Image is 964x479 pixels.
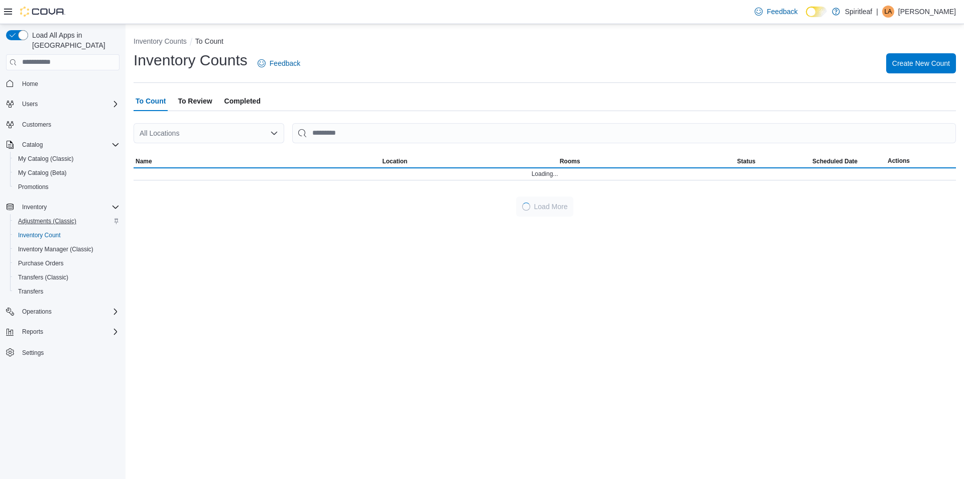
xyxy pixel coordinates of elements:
[10,180,124,194] button: Promotions
[20,7,65,17] img: Cova
[22,349,44,357] span: Settings
[18,183,49,191] span: Promotions
[2,138,124,152] button: Catalog
[18,139,119,151] span: Catalog
[22,121,51,129] span: Customers
[18,77,119,90] span: Home
[292,123,956,143] input: This is a search bar. After typing your query, hit enter to filter the results lower in the page.
[885,6,892,18] span: LA
[888,157,910,165] span: Actions
[18,259,64,267] span: Purchase Orders
[18,139,47,151] button: Catalog
[892,58,950,68] span: Create New Count
[10,270,124,284] button: Transfers (Classic)
[14,167,119,179] span: My Catalog (Beta)
[28,30,119,50] span: Load All Apps in [GEOGRAPHIC_DATA]
[14,229,65,241] a: Inventory Count
[18,118,119,131] span: Customers
[178,91,212,111] span: To Review
[270,58,300,68] span: Feedback
[2,200,124,214] button: Inventory
[14,215,119,227] span: Adjustments (Classic)
[18,78,42,90] a: Home
[14,181,53,193] a: Promotions
[18,155,74,163] span: My Catalog (Classic)
[534,202,568,212] span: Load More
[2,345,124,359] button: Settings
[14,257,68,269] a: Purchase Orders
[18,217,76,225] span: Adjustments (Classic)
[806,17,806,18] span: Dark Mode
[10,256,124,270] button: Purchase Orders
[224,91,261,111] span: Completed
[10,166,124,180] button: My Catalog (Beta)
[14,257,119,269] span: Purchase Orders
[18,231,61,239] span: Inventory Count
[876,6,878,18] p: |
[136,91,166,111] span: To Count
[14,215,80,227] a: Adjustments (Classic)
[10,152,124,166] button: My Catalog (Classic)
[134,155,380,167] button: Name
[532,170,558,178] span: Loading...
[14,271,119,283] span: Transfers (Classic)
[2,76,124,91] button: Home
[18,346,119,358] span: Settings
[14,153,119,165] span: My Catalog (Classic)
[751,2,801,22] a: Feedback
[560,157,580,165] span: Rooms
[18,326,119,338] span: Reports
[6,72,119,386] nav: Complex example
[845,6,872,18] p: Spiritleaf
[254,53,304,73] a: Feedback
[10,242,124,256] button: Inventory Manager (Classic)
[14,285,47,298] a: Transfers
[14,243,97,255] a: Inventory Manager (Classic)
[10,228,124,242] button: Inventory Count
[735,155,810,167] button: Status
[380,155,557,167] button: Location
[767,7,797,17] span: Feedback
[14,181,119,193] span: Promotions
[18,169,67,177] span: My Catalog (Beta)
[2,97,124,111] button: Users
[882,6,894,18] div: Lucas A
[270,129,278,137] button: Open list of options
[898,6,956,18] p: [PERSON_NAME]
[520,201,532,212] span: Loading
[2,117,124,132] button: Customers
[2,305,124,319] button: Operations
[14,271,72,283] a: Transfers (Classic)
[14,229,119,241] span: Inventory Count
[14,285,119,298] span: Transfers
[516,197,574,217] button: LoadingLoad More
[806,7,827,17] input: Dark Mode
[18,306,119,318] span: Operations
[22,203,47,211] span: Inventory
[812,157,858,165] span: Scheduled Date
[18,98,119,110] span: Users
[18,273,68,281] span: Transfers (Classic)
[22,141,43,149] span: Catalog
[18,119,55,131] a: Customers
[10,214,124,228] button: Adjustments (Classic)
[22,80,38,88] span: Home
[22,308,52,316] span: Operations
[134,36,956,48] nav: An example of EuiBreadcrumbs
[737,157,756,165] span: Status
[18,347,48,359] a: Settings
[14,167,71,179] a: My Catalog (Beta)
[558,155,735,167] button: Rooms
[14,243,119,255] span: Inventory Manager (Classic)
[382,157,407,165] span: Location
[22,100,38,108] span: Users
[18,98,42,110] button: Users
[134,37,187,45] button: Inventory Counts
[810,155,886,167] button: Scheduled Date
[886,53,956,73] button: Create New Count
[2,325,124,339] button: Reports
[18,245,93,253] span: Inventory Manager (Classic)
[134,50,248,70] h1: Inventory Counts
[18,288,43,296] span: Transfers
[22,328,43,336] span: Reports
